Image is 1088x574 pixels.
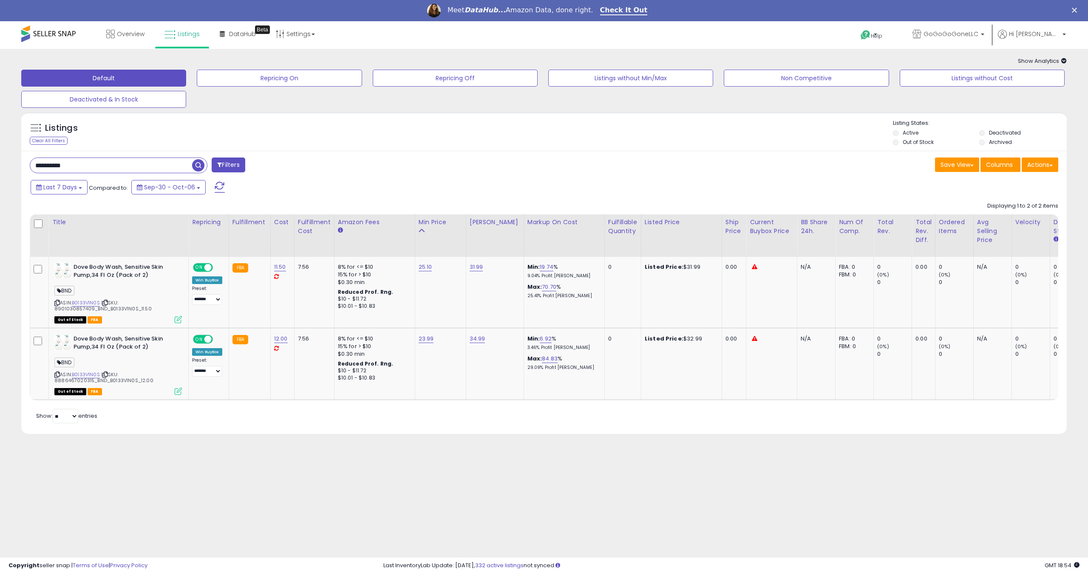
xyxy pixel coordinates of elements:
[527,355,542,363] b: Max:
[527,273,598,279] p: 9.04% Profit [PERSON_NAME]
[725,335,739,343] div: 0.00
[527,345,598,351] p: 3.46% Profit [PERSON_NAME]
[43,183,77,191] span: Last 7 Days
[54,316,86,324] span: All listings that are currently out of stock and unavailable for purchase on Amazon
[750,218,793,236] div: Current Buybox Price
[645,263,715,271] div: $31.99
[54,388,86,395] span: All listings that are currently out of stock and unavailable for purchase on Amazon
[524,214,604,257] th: The percentage added to the cost of goods (COGS) that forms the calculator for Min & Max prices.
[1009,30,1060,38] span: Hi [PERSON_NAME]
[338,343,408,350] div: 15% for > $10
[801,263,829,271] div: N/A
[158,21,206,47] a: Listings
[338,263,408,271] div: 8% for <= $10
[871,32,882,39] span: Help
[338,374,408,382] div: $10.01 - $10.83
[419,218,462,227] div: Min Price
[338,295,408,303] div: $10 - $11.72
[274,263,286,271] a: 11.50
[1015,218,1046,227] div: Velocity
[939,350,973,358] div: 0
[854,23,899,49] a: Help
[54,335,71,350] img: 41I1i06bWHL._SL40_.jpg
[52,218,185,227] div: Title
[1018,57,1067,65] span: Show Analytics
[88,388,102,395] span: FBA
[1054,350,1088,358] div: 0 (0%)
[31,180,88,194] button: Last 7 Days
[939,279,973,286] div: 0
[54,263,182,322] div: ASIN:
[419,263,432,271] a: 25.10
[274,335,288,343] a: 12.00
[1072,8,1080,13] div: Close
[1022,158,1058,172] button: Actions
[1015,271,1027,278] small: (0%)
[1054,271,1065,278] small: (0%)
[197,70,362,87] button: Repricing On
[54,357,74,367] span: BND
[232,218,267,227] div: Fulfillment
[373,70,538,87] button: Repricing Off
[144,183,195,191] span: Sep-30 - Oct-06
[877,343,889,350] small: (0%)
[1054,335,1088,343] div: 0 (0%)
[192,357,222,377] div: Preset:
[338,367,408,374] div: $10 - $11.72
[1015,263,1050,271] div: 0
[448,6,593,14] div: Meet Amazon Data, done right.
[1054,218,1085,236] div: Days In Stock
[608,218,637,236] div: Fulfillable Quantity
[860,30,871,40] i: Get Help
[935,158,979,172] button: Save View
[801,335,829,343] div: N/A
[229,30,256,38] span: DataHub
[54,263,71,278] img: 41I1i06bWHL._SL40_.jpg
[192,286,222,305] div: Preset:
[527,263,540,271] b: Min:
[338,335,408,343] div: 8% for <= $10
[725,263,739,271] div: 0.00
[470,335,485,343] a: 34.99
[527,335,598,351] div: %
[527,218,601,227] div: Markup on Cost
[939,218,970,236] div: Ordered Items
[939,343,951,350] small: (0%)
[542,355,558,363] a: 84.83
[998,30,1066,49] a: Hi [PERSON_NAME]
[1015,335,1050,343] div: 0
[192,348,222,356] div: Win BuyBox
[986,160,1013,169] span: Columns
[213,21,262,47] a: DataHub
[977,218,1008,245] div: Avg Selling Price
[54,286,74,295] span: BND
[45,122,78,134] h5: Listings
[338,360,394,367] b: Reduced Prof. Rng.
[338,350,408,358] div: $0.30 min
[924,30,978,38] span: GoGoGoGoneLLC
[100,21,151,47] a: Overview
[54,335,182,394] div: ASIN:
[232,263,248,273] small: FBA
[548,70,713,87] button: Listings without Min/Max
[527,293,598,299] p: 25.41% Profit [PERSON_NAME]
[1054,343,1065,350] small: (0%)
[839,343,867,350] div: FBM: 0
[877,218,908,236] div: Total Rev.
[645,335,683,343] b: Listed Price:
[269,21,321,47] a: Settings
[527,335,540,343] b: Min:
[939,263,973,271] div: 0
[645,263,683,271] b: Listed Price:
[527,283,542,291] b: Max:
[989,129,1021,136] label: Deactivated
[725,218,742,236] div: Ship Price
[255,25,270,34] div: Tooltip anchor
[527,365,598,371] p: 29.09% Profit [PERSON_NAME]
[212,264,225,271] span: OFF
[903,129,918,136] label: Active
[232,335,248,344] small: FBA
[877,335,912,343] div: 0
[900,70,1065,87] button: Listings without Cost
[542,283,556,291] a: 70.70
